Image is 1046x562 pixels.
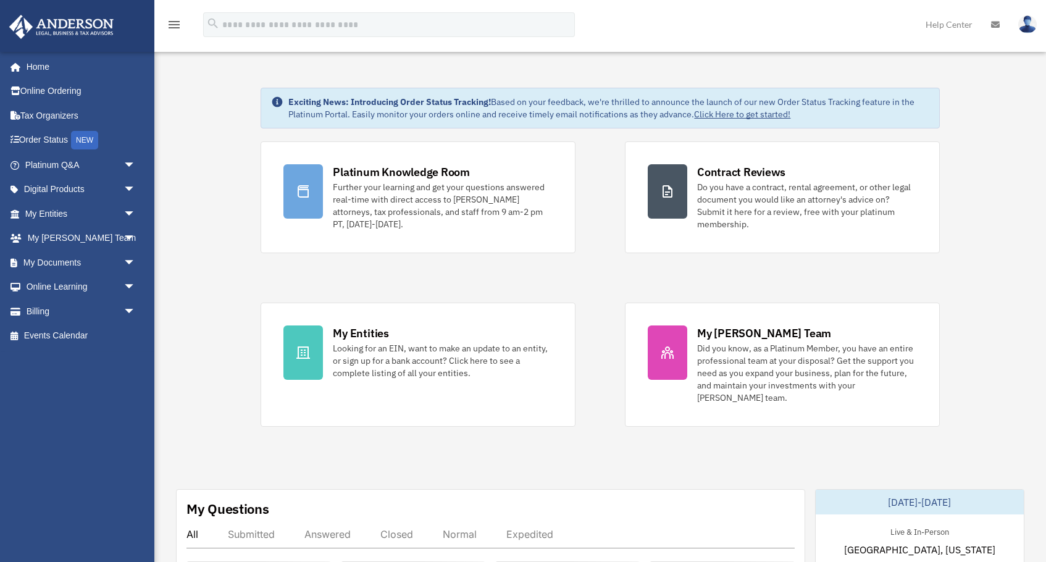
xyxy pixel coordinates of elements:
[123,226,148,251] span: arrow_drop_down
[9,299,154,324] a: Billingarrow_drop_down
[123,250,148,275] span: arrow_drop_down
[261,141,575,253] a: Platinum Knowledge Room Further your learning and get your questions answered real-time with dire...
[9,79,154,104] a: Online Ordering
[9,128,154,153] a: Order StatusNEW
[333,325,388,341] div: My Entities
[625,303,940,427] a: My [PERSON_NAME] Team Did you know, as a Platinum Member, you have an entire professional team at...
[333,164,470,180] div: Platinum Knowledge Room
[333,342,553,379] div: Looking for an EIN, want to make an update to an entity, or sign up for a bank account? Click her...
[9,226,154,251] a: My [PERSON_NAME] Teamarrow_drop_down
[186,528,198,540] div: All
[6,15,117,39] img: Anderson Advisors Platinum Portal
[288,96,491,107] strong: Exciting News: Introducing Order Status Tracking!
[697,325,831,341] div: My [PERSON_NAME] Team
[123,201,148,227] span: arrow_drop_down
[206,17,220,30] i: search
[844,542,995,557] span: [GEOGRAPHIC_DATA], [US_STATE]
[697,342,917,404] div: Did you know, as a Platinum Member, you have an entire professional team at your disposal? Get th...
[123,299,148,324] span: arrow_drop_down
[9,324,154,348] a: Events Calendar
[9,250,154,275] a: My Documentsarrow_drop_down
[167,22,182,32] a: menu
[9,54,148,79] a: Home
[304,528,351,540] div: Answered
[9,177,154,202] a: Digital Productsarrow_drop_down
[9,103,154,128] a: Tax Organizers
[167,17,182,32] i: menu
[9,275,154,300] a: Online Learningarrow_drop_down
[123,275,148,300] span: arrow_drop_down
[506,528,553,540] div: Expedited
[71,131,98,149] div: NEW
[186,500,269,518] div: My Questions
[123,153,148,178] span: arrow_drop_down
[333,181,553,230] div: Further your learning and get your questions answered real-time with direct access to [PERSON_NAM...
[123,177,148,203] span: arrow_drop_down
[9,153,154,177] a: Platinum Q&Aarrow_drop_down
[443,528,477,540] div: Normal
[380,528,413,540] div: Closed
[261,303,575,427] a: My Entities Looking for an EIN, want to make an update to an entity, or sign up for a bank accoun...
[697,164,785,180] div: Contract Reviews
[881,524,959,537] div: Live & In-Person
[697,181,917,230] div: Do you have a contract, rental agreement, or other legal document you would like an attorney's ad...
[625,141,940,253] a: Contract Reviews Do you have a contract, rental agreement, or other legal document you would like...
[288,96,929,120] div: Based on your feedback, we're thrilled to announce the launch of our new Order Status Tracking fe...
[816,490,1024,514] div: [DATE]-[DATE]
[1018,15,1037,33] img: User Pic
[694,109,790,120] a: Click Here to get started!
[228,528,275,540] div: Submitted
[9,201,154,226] a: My Entitiesarrow_drop_down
